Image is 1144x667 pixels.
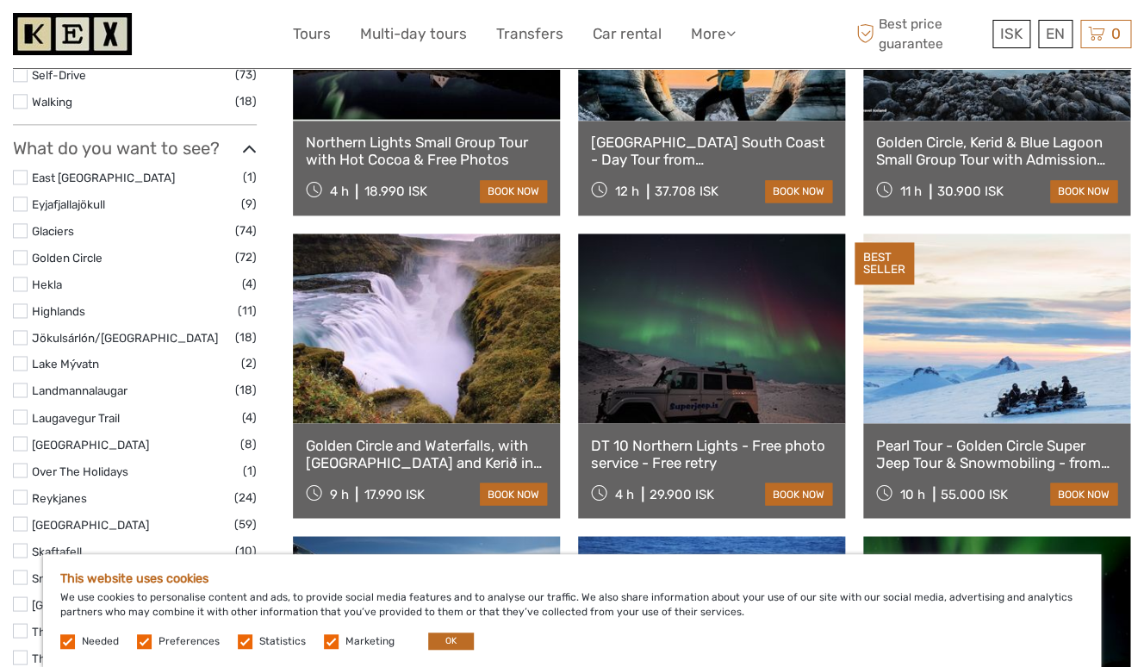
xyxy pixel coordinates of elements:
[238,301,257,321] span: (11)
[591,436,832,471] a: DT 10 Northern Lights - Free photo service - Free retry
[32,251,103,265] a: Golden Circle
[242,274,257,294] span: (4)
[32,517,149,531] a: [GEOGRAPHIC_DATA]
[650,486,714,502] div: 29.900 ISK
[32,171,175,184] a: East [GEOGRAPHIC_DATA]
[242,407,257,427] span: (4)
[900,184,922,199] span: 11 h
[241,194,257,214] span: (9)
[593,22,662,47] a: Car rental
[1000,25,1023,42] span: ISK
[900,486,925,502] span: 10 h
[1109,25,1123,42] span: 0
[32,383,127,397] a: Landmannalaugar
[32,224,74,238] a: Glaciers
[32,304,85,318] a: Highlands
[235,540,257,560] span: (10)
[259,634,306,649] label: Statistics
[13,13,132,55] img: 1261-44dab5bb-39f8-40da-b0c2-4d9fce00897c_logo_small.jpg
[1050,180,1117,203] a: book now
[293,22,331,47] a: Tours
[306,134,547,169] a: Northern Lights Small Group Tour with Hot Cocoa & Free Photos
[234,514,257,533] span: (59)
[32,597,149,611] a: [GEOGRAPHIC_DATA]
[43,554,1101,667] div: We use cookies to personalise content and ads, to provide social media features and to analyse ou...
[480,180,547,203] a: book now
[235,247,257,267] span: (72)
[82,634,119,649] label: Needed
[329,184,348,199] span: 4 h
[32,357,99,371] a: Lake Mývatn
[428,633,474,650] button: OK
[235,221,257,240] span: (74)
[1050,483,1117,505] a: book now
[198,27,219,47] button: Open LiveChat chat widget
[235,380,257,400] span: (18)
[937,184,1004,199] div: 30.900 ISK
[32,331,218,345] a: Jökulsárlón/[GEOGRAPHIC_DATA]
[13,138,257,159] h3: What do you want to see?
[1038,20,1072,48] div: EN
[235,327,257,347] span: (18)
[235,65,257,84] span: (73)
[941,486,1008,502] div: 55.000 ISK
[60,571,1084,586] h5: This website uses cookies
[329,486,348,502] span: 9 h
[32,624,109,638] a: Thermal Baths
[32,490,87,504] a: Reykjanes
[876,134,1117,169] a: Golden Circle, Kerid & Blue Lagoon Small Group Tour with Admission Ticket
[32,651,87,664] a: Thingvellir
[235,91,257,111] span: (18)
[360,22,467,47] a: Multi-day tours
[32,95,72,109] a: Walking
[240,433,257,453] span: (8)
[364,184,426,199] div: 18.990 ISK
[32,277,62,291] a: Hekla
[32,544,82,558] a: Skaftafell
[615,184,639,199] span: 12 h
[306,436,547,471] a: Golden Circle and Waterfalls, with [GEOGRAPHIC_DATA] and Kerið in small group
[364,486,424,502] div: 17.990 ISK
[32,437,149,451] a: [GEOGRAPHIC_DATA]
[32,464,128,477] a: Over The Holidays
[765,180,832,203] a: book now
[691,22,736,47] a: More
[852,15,989,53] span: Best price guarantee
[32,197,105,211] a: Eyjafjallajökull
[32,68,86,82] a: Self-Drive
[480,483,547,505] a: book now
[159,634,220,649] label: Preferences
[765,483,832,505] a: book now
[615,486,634,502] span: 4 h
[234,487,257,507] span: (24)
[24,30,195,44] p: We're away right now. Please check back later!
[876,436,1117,471] a: Pearl Tour - Golden Circle Super Jeep Tour & Snowmobiling - from [GEOGRAPHIC_DATA]
[32,410,120,424] a: Laugavegur Trail
[32,570,98,584] a: Snæfellsnes
[243,460,257,480] span: (1)
[855,242,914,285] div: BEST SELLER
[241,353,257,373] span: (2)
[591,134,832,169] a: [GEOGRAPHIC_DATA] South Coast - Day Tour from [GEOGRAPHIC_DATA]
[243,167,257,187] span: (1)
[345,634,395,649] label: Marketing
[496,22,563,47] a: Transfers
[655,184,718,199] div: 37.708 ISK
